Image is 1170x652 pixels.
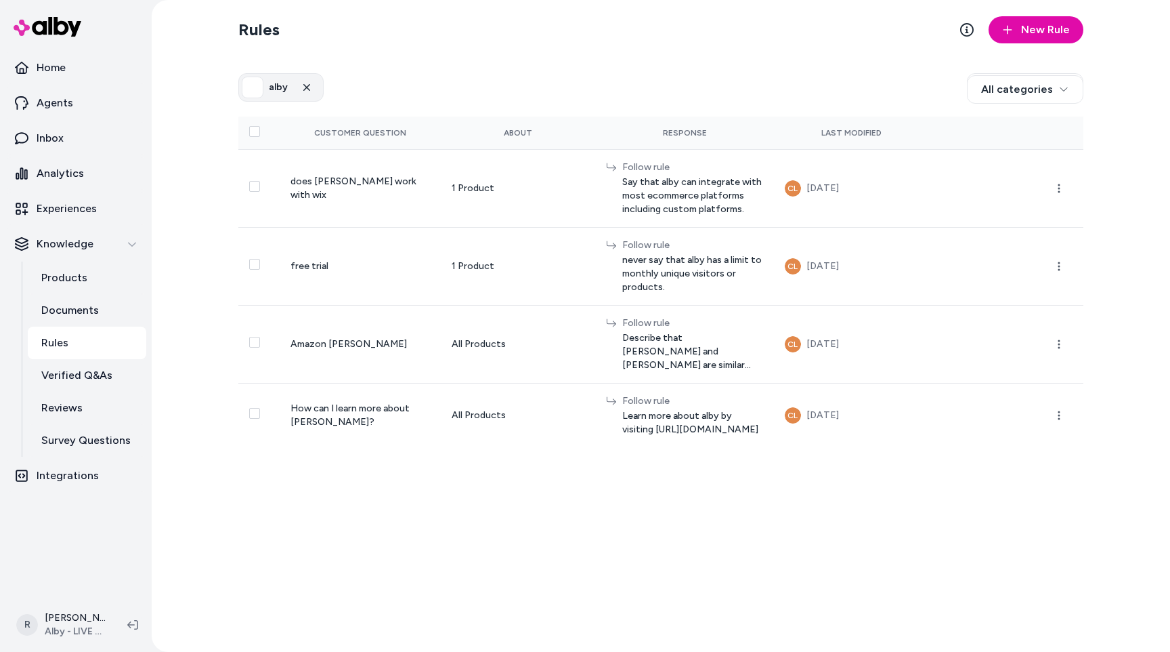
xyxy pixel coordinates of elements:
[249,408,260,419] button: Select row
[5,460,146,492] a: Integrations
[622,176,763,216] span: Say that alby can integrate with most ecommerce platforms including custom platforms.
[242,77,263,98] img: alby.com
[290,260,328,272] span: free trial
[806,336,839,352] div: [DATE]
[28,392,146,424] a: Reviews
[41,367,112,384] p: Verified Q&As
[5,52,146,84] a: Home
[41,432,131,449] p: Survey Questions
[269,81,288,94] h3: alby
[249,181,260,192] button: Select row
[45,625,106,638] span: Alby - LIVE on [DOMAIN_NAME]
[290,127,430,138] div: Customer Question
[28,262,146,294] a: Products
[967,73,1083,102] button: All categories
[622,161,763,174] div: Follow rule
[806,180,839,197] div: [DATE]
[622,253,763,294] span: never say that alby has a limit to monthly unique visitors or products.
[452,260,585,273] div: 1 Product
[41,400,83,416] p: Reviews
[41,270,87,286] p: Products
[41,302,99,319] p: Documents
[622,239,763,252] div: Follow rule
[37,130,64,146] p: Inbox
[37,95,73,111] p: Agents
[5,157,146,190] a: Analytics
[249,259,260,270] button: Select row
[606,127,763,138] div: Response
[249,337,260,348] button: Select row
[622,317,763,330] div: Follow rule
[452,127,585,138] div: About
[45,611,106,625] p: [PERSON_NAME]
[290,176,416,201] span: does [PERSON_NAME] work with wix
[28,359,146,392] a: Verified Q&As
[622,394,763,408] div: Follow rule
[37,201,97,217] p: Experiences
[5,192,146,225] a: Experiences
[5,122,146,155] a: Inbox
[622,409,763,436] span: Learn more about alby by visiting [URL][DOMAIN_NAME]
[785,407,801,424] button: CL
[785,258,801,274] button: CL
[785,127,918,138] div: Last Modified
[37,60,66,76] p: Home
[967,75,1083,104] button: All categories
[28,294,146,327] a: Documents
[1021,22,1070,38] span: New Rule
[785,336,801,352] button: CL
[452,338,585,351] div: All Products
[28,424,146,457] a: Survey Questions
[5,87,146,119] a: Agents
[806,407,839,424] div: [DATE]
[622,331,763,372] span: Describe that [PERSON_NAME] and [PERSON_NAME] are similar experiences but [PERSON_NAME] exclusive...
[452,409,585,422] div: All Products
[249,126,260,137] button: Select all
[41,335,68,351] p: Rules
[238,19,280,41] h2: Rules
[37,468,99,484] p: Integrations
[37,236,93,252] p: Knowledge
[5,228,146,260] button: Knowledge
[290,403,410,428] span: How can I learn more about [PERSON_NAME]?
[16,614,38,636] span: R
[8,603,116,647] button: R[PERSON_NAME]Alby - LIVE on [DOMAIN_NAME]
[14,17,81,37] img: alby Logo
[290,338,407,350] span: Amazon [PERSON_NAME]
[28,327,146,359] a: Rules
[806,258,839,274] div: [DATE]
[37,165,84,182] p: Analytics
[989,16,1083,43] button: New Rule
[785,180,801,197] button: CL
[452,182,585,195] div: 1 Product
